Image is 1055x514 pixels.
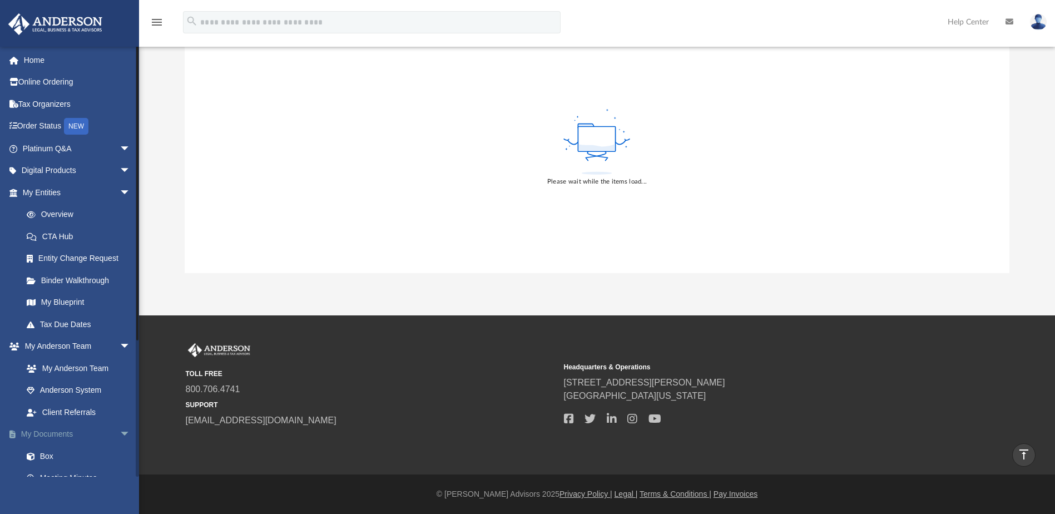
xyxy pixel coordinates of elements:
[186,400,556,410] small: SUPPORT
[1012,443,1036,467] a: vertical_align_top
[564,391,706,401] a: [GEOGRAPHIC_DATA][US_STATE]
[547,177,647,187] div: Please wait while the items load...
[16,379,142,402] a: Anderson System
[8,71,147,93] a: Online Ordering
[1017,448,1031,461] i: vertical_align_top
[186,369,556,379] small: TOLL FREE
[8,93,147,115] a: Tax Organizers
[139,488,1055,500] div: © [PERSON_NAME] Advisors 2025
[16,269,147,291] a: Binder Walkthrough
[564,378,725,387] a: [STREET_ADDRESS][PERSON_NAME]
[16,401,142,423] a: Client Referrals
[120,335,142,358] span: arrow_drop_down
[16,225,147,248] a: CTA Hub
[8,181,147,204] a: My Entitiesarrow_drop_down
[150,21,164,29] a: menu
[5,13,106,35] img: Anderson Advisors Platinum Portal
[150,16,164,29] i: menu
[564,362,934,372] small: Headquarters & Operations
[559,490,612,498] a: Privacy Policy |
[16,313,147,335] a: Tax Due Dates
[16,204,147,226] a: Overview
[8,160,147,182] a: Digital Productsarrow_drop_down
[1030,14,1047,30] img: User Pic
[714,490,757,498] a: Pay Invoices
[16,445,142,467] a: Box
[16,357,136,379] a: My Anderson Team
[8,423,147,446] a: My Documentsarrow_drop_down
[186,15,198,27] i: search
[120,160,142,182] span: arrow_drop_down
[186,416,336,425] a: [EMAIL_ADDRESS][DOMAIN_NAME]
[615,490,638,498] a: Legal |
[120,137,142,160] span: arrow_drop_down
[16,291,142,314] a: My Blueprint
[16,248,147,270] a: Entity Change Request
[16,467,147,490] a: Meeting Minutes
[8,137,147,160] a: Platinum Q&Aarrow_drop_down
[186,343,252,358] img: Anderson Advisors Platinum Portal
[8,115,147,138] a: Order StatusNEW
[8,49,147,71] a: Home
[120,423,142,446] span: arrow_drop_down
[64,118,88,135] div: NEW
[186,384,240,394] a: 800.706.4741
[640,490,711,498] a: Terms & Conditions |
[120,181,142,204] span: arrow_drop_down
[8,335,142,358] a: My Anderson Teamarrow_drop_down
